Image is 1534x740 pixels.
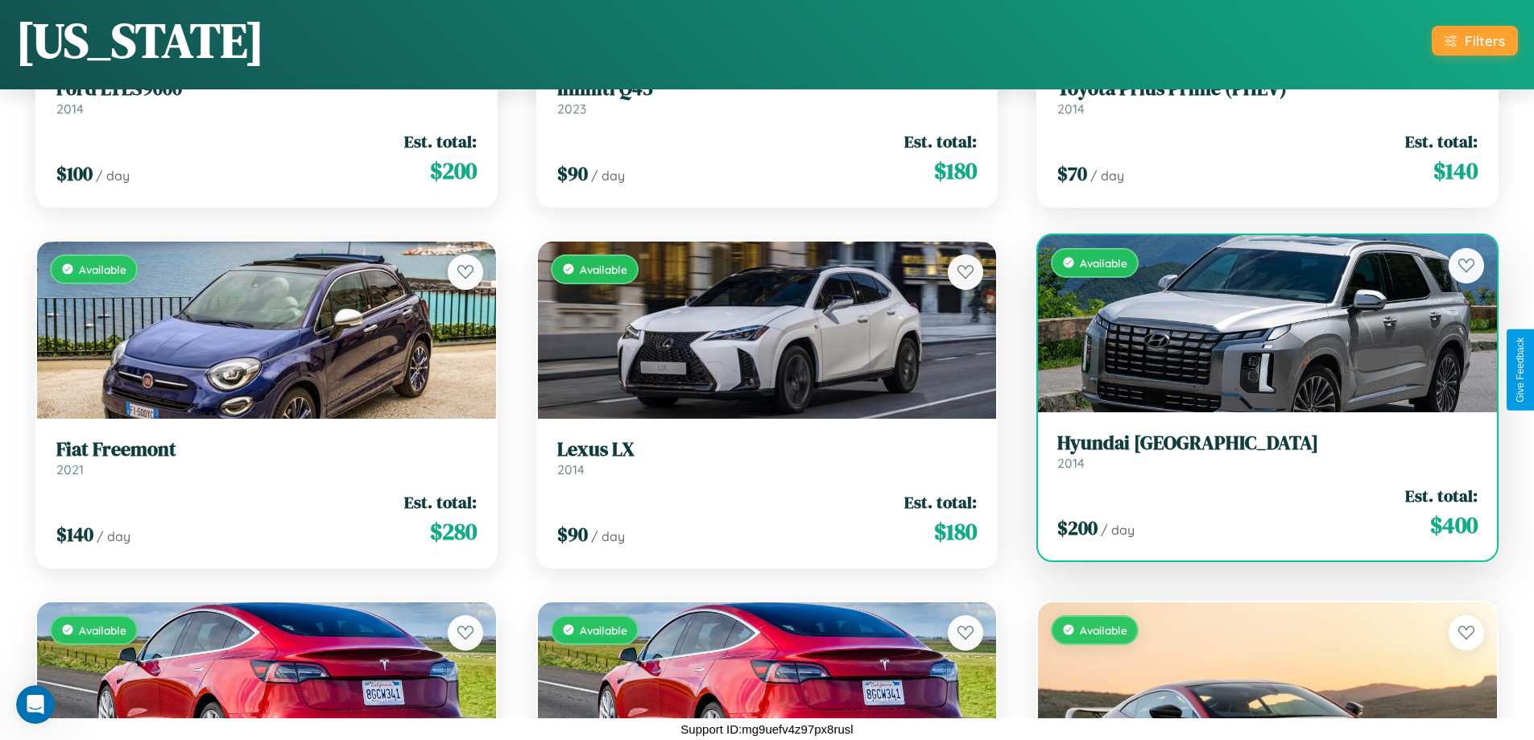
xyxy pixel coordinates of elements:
[97,528,130,544] span: / day
[16,685,55,724] iframe: Intercom live chat
[96,167,130,184] span: / day
[1405,484,1478,507] span: Est. total:
[580,623,627,637] span: Available
[1080,623,1127,637] span: Available
[557,101,586,117] span: 2023
[56,77,477,117] a: Ford LTLS90002014
[557,438,978,461] h3: Lexus LX
[591,528,625,544] span: / day
[430,515,477,548] span: $ 280
[1090,167,1124,184] span: / day
[557,77,978,117] a: Infiniti Q452023
[1465,32,1505,49] div: Filters
[1405,130,1478,153] span: Est. total:
[1057,432,1478,471] a: Hyundai [GEOGRAPHIC_DATA]2014
[557,160,588,187] span: $ 90
[56,160,93,187] span: $ 100
[1057,432,1478,455] h3: Hyundai [GEOGRAPHIC_DATA]
[1432,26,1518,56] button: Filters
[557,438,978,477] a: Lexus LX2014
[1057,101,1085,117] span: 2014
[56,101,84,117] span: 2014
[1433,155,1478,187] span: $ 140
[56,438,477,477] a: Fiat Freemont2021
[934,515,977,548] span: $ 180
[557,461,585,477] span: 2014
[56,77,477,101] h3: Ford LTLS9000
[1057,77,1478,101] h3: Toyota Prius Prime (PHEV)
[1057,77,1478,117] a: Toyota Prius Prime (PHEV)2014
[1057,455,1085,471] span: 2014
[56,521,93,548] span: $ 140
[56,461,84,477] span: 2021
[1057,160,1087,187] span: $ 70
[1430,509,1478,541] span: $ 400
[79,623,126,637] span: Available
[680,718,853,740] p: Support ID: mg9uefv4z97px8rusl
[1515,337,1526,403] div: Give Feedback
[557,77,978,101] h3: Infiniti Q45
[1057,515,1098,541] span: $ 200
[430,155,477,187] span: $ 200
[580,263,627,276] span: Available
[934,155,977,187] span: $ 180
[591,167,625,184] span: / day
[557,521,588,548] span: $ 90
[16,7,264,73] h1: [US_STATE]
[56,438,477,461] h3: Fiat Freemont
[1080,256,1127,270] span: Available
[404,490,477,514] span: Est. total:
[904,130,977,153] span: Est. total:
[404,130,477,153] span: Est. total:
[1101,522,1135,538] span: / day
[79,263,126,276] span: Available
[904,490,977,514] span: Est. total:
